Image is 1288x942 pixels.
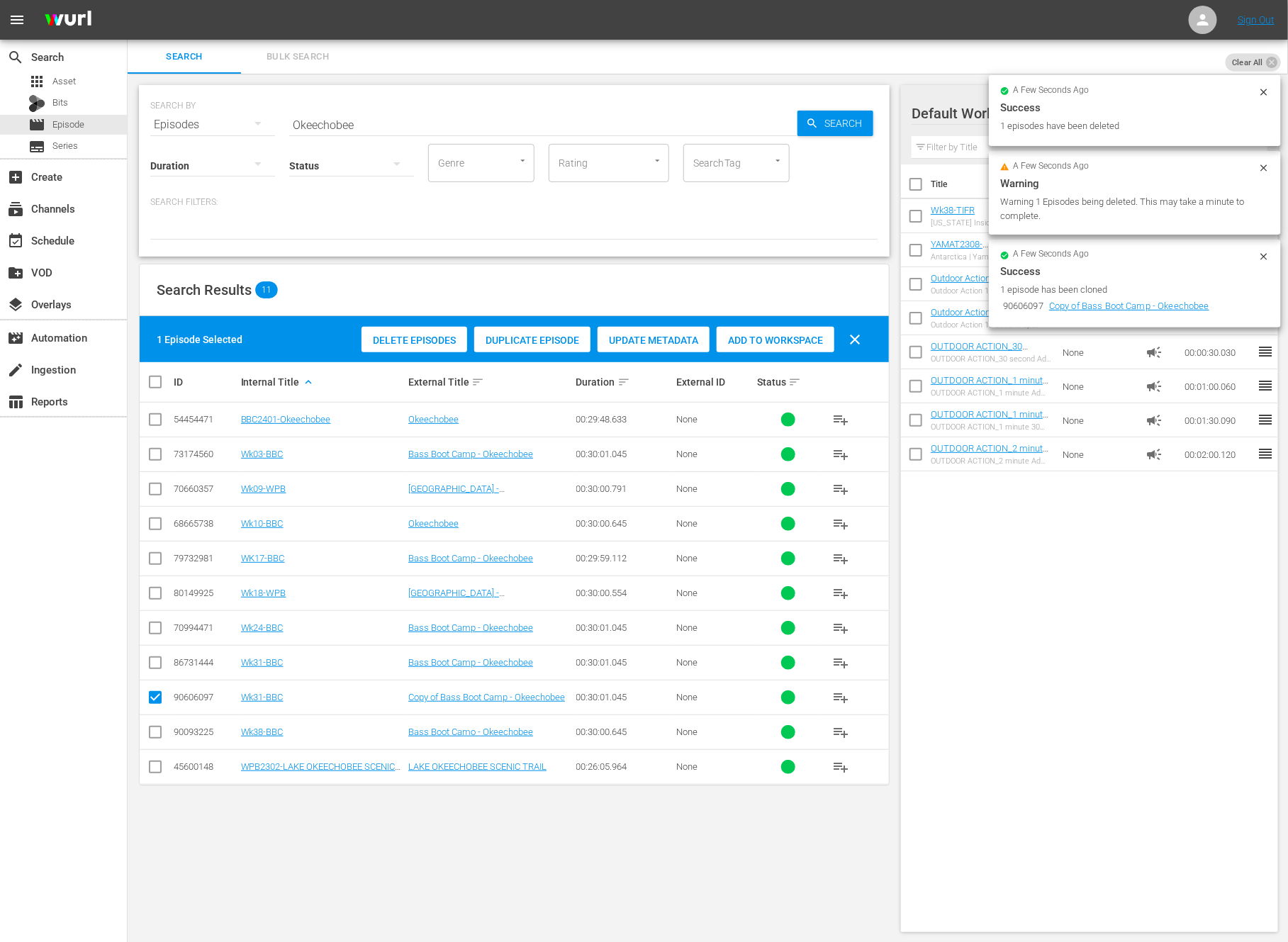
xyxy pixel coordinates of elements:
div: 70994471 [174,622,237,633]
a: Outdoor Action 15 second spot [931,307,1040,328]
span: playlist_add [833,585,850,602]
button: playlist_add [824,750,858,784]
div: 00:30:01.045 [576,692,673,702]
a: [GEOGRAPHIC_DATA] - [GEOGRAPHIC_DATA] SCENIC TRAIL [408,588,553,609]
span: reorder [1257,411,1274,428]
span: sort [788,376,801,388]
span: playlist_add [833,515,850,532]
span: playlist_add [833,481,850,498]
span: VOD [7,264,24,281]
span: Search [819,111,873,136]
span: a few seconds ago [1014,161,1090,172]
button: Delete Episodes [362,327,467,352]
button: playlist_add [824,646,858,680]
div: External ID [676,376,753,388]
a: OUTDOOR ACTION_30 second Ad Slate [931,341,1028,362]
span: Overlays [7,296,24,313]
button: playlist_add [824,542,858,576]
span: Bits [52,96,68,110]
a: YAMAT2308-[GEOGRAPHIC_DATA] [931,239,1017,260]
div: Bits [28,95,45,112]
a: Bass Boot Camp - Okeechobee [408,449,533,459]
div: 00:30:00.645 [576,727,673,737]
a: Wk18-WPB [241,588,286,598]
div: Internal Title [241,374,405,391]
button: Duplicate Episode [474,327,590,352]
a: Bass Boot Camo - Okeechobee [408,727,533,737]
div: None [676,622,753,633]
div: 1 Episode Selected [157,332,242,347]
span: Search Results [157,281,252,298]
span: sort [471,376,484,388]
div: 00:30:00.791 [576,483,673,494]
div: 00:26:05.964 [576,761,673,772]
span: a few seconds ago [1014,85,1090,96]
span: playlist_add [833,411,850,428]
div: Success [1000,99,1270,116]
button: Open [771,154,785,167]
button: playlist_add [824,403,858,437]
span: playlist_add [833,654,850,671]
button: playlist_add [824,576,858,610]
a: Wk24-BBC [241,622,284,633]
button: Add to Workspace [717,327,834,352]
a: OUTDOOR ACTION_1 minute Ad Slate [931,375,1048,396]
img: ans4CAIJ8jUAAAAAAAAAAAAAAAAAAAAAAAAgQb4GAAAAAAAAAAAAAAAAAAAAAAAAJMjXAAAAAAAAAAAAAAAAAAAAAAAAgAT5G... [34,4,102,37]
div: Default Workspace [912,94,1253,133]
a: Okeechobee [408,414,459,425]
div: OUTDOOR ACTION_1 minute Ad Slate [931,388,1051,398]
button: Update Metadata [598,327,710,352]
span: menu [9,11,26,28]
div: None [676,483,753,494]
span: clear [846,331,863,348]
td: 00:00:30.030 [1179,335,1257,369]
a: Wk38-BBC [241,727,284,737]
button: playlist_add [824,437,858,471]
button: playlist_add [824,680,858,714]
span: Bulk Search [250,49,346,65]
span: Series [28,138,45,155]
div: 00:29:59.112 [576,553,673,563]
div: 79732981 [174,553,237,563]
button: playlist_add [824,507,858,541]
a: BBC2401-Okeechobee [241,414,331,425]
a: Bass Boot Camp - Okeechobee [408,622,533,633]
div: None [676,692,753,702]
div: 1 episodes have been deleted [1000,119,1255,133]
td: None [1057,437,1140,471]
div: None [676,657,753,668]
a: Sign Out [1238,14,1275,26]
span: playlist_add [833,724,850,741]
a: LAKE OKEECHOBEE SCENIC TRAIL [408,761,547,772]
a: WPB2302-LAKE OKEECHOBEE SCENIC TRAIL [241,761,401,783]
div: None [676,727,753,737]
span: Ingestion [7,361,24,379]
div: None [676,553,753,563]
a: Bass Boot Camp - Okeechobee [408,553,533,563]
span: Search [136,49,233,65]
a: OUTDOOR ACTION_1 minute 30 seconds Ad Slate [931,409,1048,430]
div: 00:30:00.554 [576,588,673,598]
th: Title [931,164,1055,204]
span: reorder [1257,445,1274,462]
a: Wk38-TIFR [931,205,975,215]
span: Episode [28,116,45,133]
td: None [1057,369,1140,403]
a: Wk03-BBC [241,449,284,459]
span: Series [52,139,78,153]
div: [US_STATE] Insider Fishing Report - [DATE]-[DATE] [931,218,1051,228]
div: 00:30:01.045 [576,449,673,459]
div: Warning [1000,175,1270,192]
span: reorder [1257,343,1274,360]
p: Search Filters: [150,196,878,208]
div: Status [757,374,820,391]
td: 90606097 [1000,297,1046,316]
div: 00:30:00.645 [576,518,673,529]
td: 00:01:30.090 [1179,403,1257,437]
span: Update Metadata [598,335,710,346]
td: None [1057,403,1140,437]
span: Search [7,49,24,66]
span: Ad [1146,412,1163,429]
a: Wk09-WPB [241,483,286,494]
td: 00:01:00.060 [1179,369,1257,403]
